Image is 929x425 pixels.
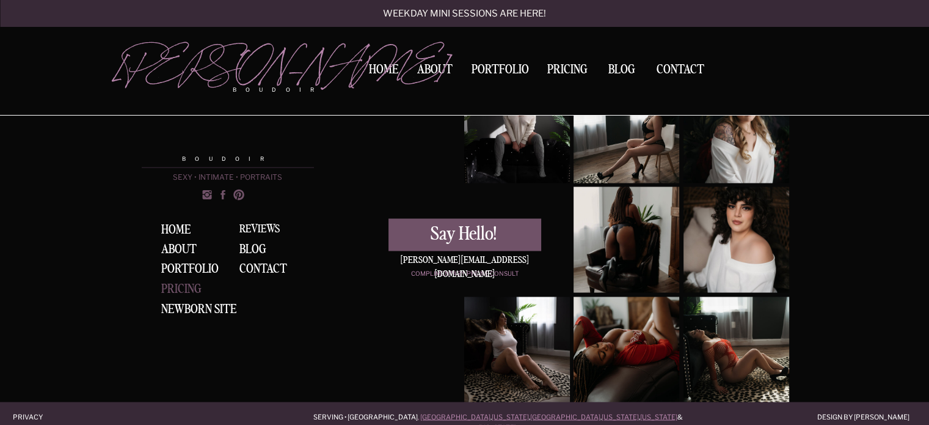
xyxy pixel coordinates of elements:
[388,268,541,279] a: Complimentary phone consult
[652,64,709,76] a: Contact
[161,262,223,276] a: Portfolio
[640,412,677,421] a: [US_STATE]
[420,412,490,421] a: [GEOGRAPHIC_DATA]
[492,412,529,421] a: [US_STATE]
[603,64,641,75] a: BLOG
[530,412,600,421] a: [GEOGRAPHIC_DATA]
[351,9,579,20] a: Weekday mini sessions are here!
[239,262,299,276] a: Contact
[388,224,539,243] a: Say Hello!
[307,412,690,421] p: Serving • [GEOGRAPHIC_DATA] , , , , & .
[142,174,314,182] p: sexy • intimate • portraits
[544,64,591,80] a: Pricing
[388,253,541,265] div: [PERSON_NAME][EMAIL_ADDRESS][DOMAIN_NAME]
[142,155,314,163] p: Boudoir
[13,412,58,419] a: Privacy
[161,243,207,259] a: About
[418,412,419,421] a: ,
[161,303,245,314] a: NEWBORN SITE
[239,223,311,238] a: Reviews
[467,64,533,80] a: Portfolio
[801,412,909,419] a: Design by [PERSON_NAME]
[115,43,334,80] a: [PERSON_NAME]
[239,243,274,255] a: BLOG
[161,283,207,295] a: Pricing
[233,86,334,94] p: boudoir
[602,412,639,421] a: [US_STATE]
[161,223,200,238] a: Home
[120,77,326,152] a: [PERSON_NAME]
